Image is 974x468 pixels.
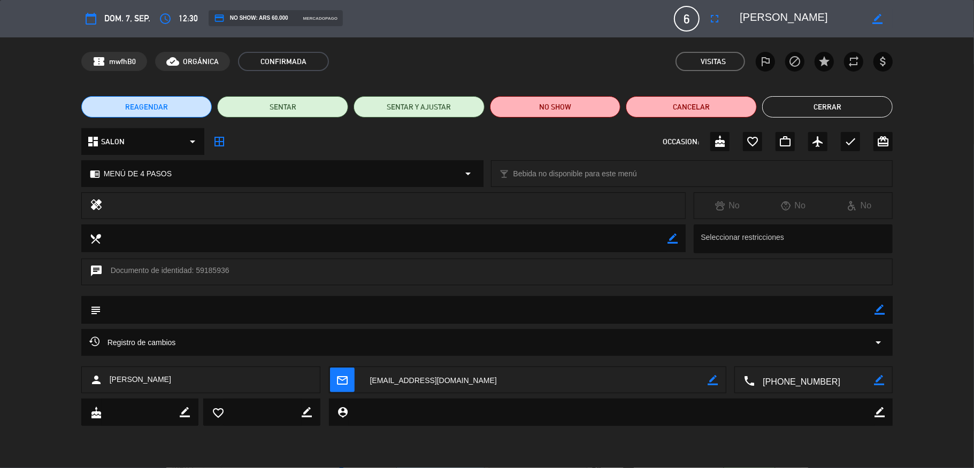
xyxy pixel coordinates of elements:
[626,96,757,118] button: Cancelar
[89,336,176,349] span: Registro de cambios
[875,305,885,315] i: border_color
[847,55,860,68] i: repeat
[759,55,772,68] i: outlined_flag
[81,96,212,118] button: REAGENDAR
[779,135,792,148] i: work_outline
[668,233,678,244] i: border_color
[788,55,801,68] i: block
[762,96,893,118] button: Cerrar
[104,168,172,180] span: MENÚ DE 4 PASOS
[844,135,857,148] i: check
[872,336,885,349] i: arrow_drop_down
[90,198,103,213] i: healing
[303,15,338,22] span: mercadopago
[354,96,485,118] button: SENTAR Y AJUSTAR
[872,14,883,24] i: border_color
[462,167,475,180] i: arrow_drop_down
[877,135,889,148] i: card_giftcard
[213,135,226,148] i: border_all
[183,56,219,68] span: ORGÁNICA
[708,375,718,385] i: border_color
[81,259,893,285] div: Documento de identidad: 59185936
[186,135,199,148] i: arrow_drop_down
[875,407,885,417] i: border_color
[90,264,103,279] i: chat
[166,55,179,68] i: cloud_done
[746,135,759,148] i: favorite_border
[874,375,884,385] i: border_color
[109,56,136,68] span: mwfhB0
[180,407,190,417] i: border_color
[238,52,329,71] span: CONFIRMADA
[93,55,105,68] span: confirmation_number
[214,13,288,24] span: NO SHOW: ARS 60.000
[87,135,99,148] i: dashboard
[90,169,100,179] i: chrome_reader_mode
[743,375,755,386] i: local_phone
[159,12,172,25] i: access_time
[811,135,824,148] i: airplanemode_active
[179,12,198,26] span: 12:30
[302,407,312,417] i: border_color
[217,96,348,118] button: SENTAR
[337,406,349,418] i: person_pin
[90,407,102,418] i: cake
[125,102,168,113] span: REAGENDAR
[701,56,726,68] em: Visitas
[708,12,721,25] i: fullscreen
[104,12,150,26] span: dom. 7, sep.
[500,169,510,179] i: local_bar
[877,55,889,68] i: attach_money
[674,6,700,32] span: 6
[694,199,760,213] div: No
[90,373,103,386] i: person
[336,374,348,386] i: mail_outline
[81,9,101,28] button: calendar_today
[156,9,175,28] button: access_time
[214,13,225,24] i: credit_card
[110,373,171,386] span: [PERSON_NAME]
[826,199,892,213] div: No
[85,12,97,25] i: calendar_today
[89,304,101,316] i: subject
[818,55,831,68] i: star
[89,232,101,244] i: local_dining
[101,136,125,148] span: SALON
[490,96,621,118] button: NO SHOW
[513,168,637,180] span: Bebida no disponible para este menú
[663,136,699,148] span: OCCASION:
[212,407,224,418] i: favorite_border
[714,135,726,148] i: cake
[705,9,724,28] button: fullscreen
[761,199,826,213] div: No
